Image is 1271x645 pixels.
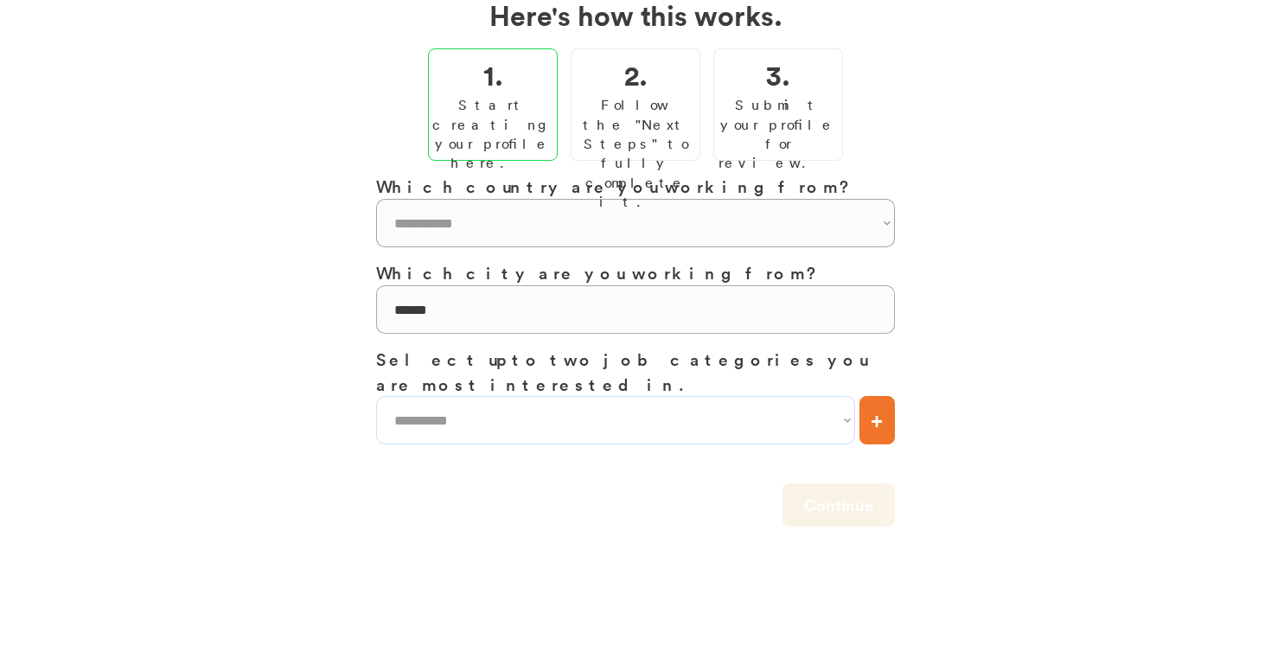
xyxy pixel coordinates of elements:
[376,174,895,199] h3: Which country are you working from?
[624,54,648,95] h2: 2.
[576,95,695,211] div: Follow the "Next Steps" to fully complete it.
[483,54,503,95] h2: 1.
[766,54,790,95] h2: 3.
[432,95,553,173] div: Start creating your profile here.
[719,95,838,173] div: Submit your profile for review.
[782,483,895,527] button: Continue
[376,260,895,285] h3: Which city are you working from?
[376,347,895,396] h3: Select up to two job categories you are most interested in.
[859,396,895,444] button: +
